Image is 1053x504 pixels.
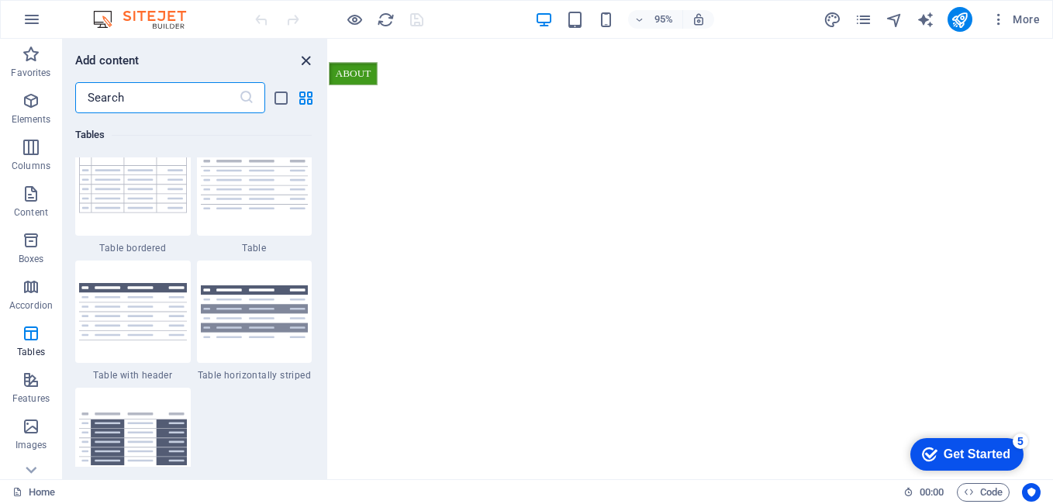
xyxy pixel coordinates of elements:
[376,10,395,29] button: reload
[903,483,944,502] h6: Session time
[79,413,187,465] img: table-vertically-striped.svg
[886,10,904,29] button: navigator
[917,10,935,29] button: text_generator
[197,242,312,254] span: Table
[17,346,45,358] p: Tables
[692,12,706,26] i: On resize automatically adjust zoom level to fit chosen device.
[89,10,205,29] img: Editor Logo
[964,483,1003,502] span: Code
[296,51,315,70] button: close panel
[75,133,191,254] div: Table bordered
[79,283,187,340] img: table-with-header.svg
[197,261,312,381] div: Table horizontally striped
[197,369,312,381] span: Table horizontally striped
[951,11,968,29] i: Publish
[271,88,290,107] button: list-view
[79,156,187,212] img: table-bordered.svg
[201,160,309,209] img: table.svg
[75,369,191,381] span: Table with header
[19,253,44,265] p: Boxes
[16,439,47,451] p: Images
[377,11,395,29] i: Reload page
[1022,483,1041,502] button: Usercentrics
[651,10,676,29] h6: 95%
[201,285,309,338] img: table-horizontally-striped.svg
[957,483,1010,502] button: Code
[920,483,944,502] span: 00 00
[823,10,842,29] button: design
[12,483,55,502] a: Click to cancel selection. Double-click to open Pages
[985,7,1046,32] button: More
[12,160,50,172] p: Columns
[197,133,312,254] div: Table
[886,11,903,29] i: Navigator
[75,261,191,381] div: Table with header
[75,51,140,70] h6: Add content
[75,82,239,113] input: Search
[9,299,53,312] p: Accordion
[12,392,50,405] p: Features
[12,8,126,40] div: Get Started 5 items remaining, 0% complete
[948,7,972,32] button: publish
[46,17,112,31] div: Get Started
[12,113,51,126] p: Elements
[75,126,312,144] h6: Tables
[930,486,933,498] span: :
[11,67,50,79] p: Favorites
[628,10,683,29] button: 95%
[854,10,873,29] button: pages
[854,11,872,29] i: Pages (Ctrl+Alt+S)
[296,88,315,107] button: grid-view
[917,11,934,29] i: AI Writer
[991,12,1040,27] span: More
[14,206,48,219] p: Content
[75,242,191,254] span: Table bordered
[115,3,130,19] div: 5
